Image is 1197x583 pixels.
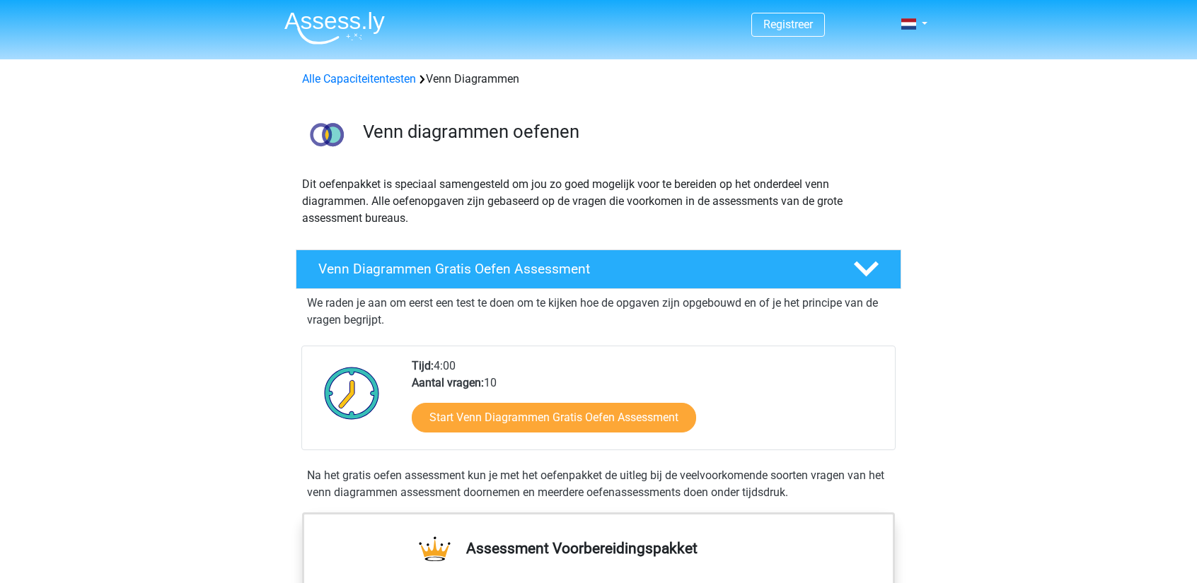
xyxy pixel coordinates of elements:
[296,71,901,88] div: Venn Diagrammen
[412,403,696,432] a: Start Venn Diagrammen Gratis Oefen Assessment
[302,72,416,86] a: Alle Capaciteitentesten
[307,295,890,329] p: We raden je aan om eerst een test te doen om te kijken hoe de opgaven zijn opgebouwd en of je het...
[284,11,385,45] img: Assessly
[301,467,896,501] div: Na het gratis oefen assessment kun je met het oefenpakket de uitleg bij de veelvoorkomende soorte...
[318,261,831,277] h4: Venn Diagrammen Gratis Oefen Assessment
[363,121,890,143] h3: Venn diagrammen oefenen
[302,176,895,227] p: Dit oefenpakket is speciaal samengesteld om jou zo goed mogelijk voor te bereiden op het onderdee...
[412,376,484,389] b: Aantal vragen:
[296,105,357,165] img: venn diagrammen
[412,359,434,372] b: Tijd:
[290,249,907,289] a: Venn Diagrammen Gratis Oefen Assessment
[763,18,813,31] a: Registreer
[316,358,388,428] img: Klok
[401,358,894,449] div: 4:00 10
